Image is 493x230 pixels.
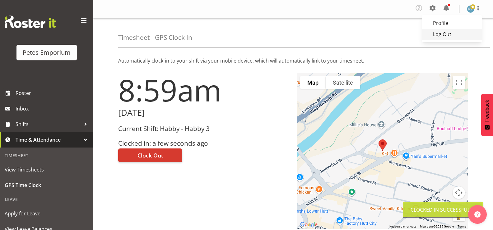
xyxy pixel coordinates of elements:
a: Open this area in Google Maps (opens a new window) [299,221,319,229]
h2: [DATE] [118,108,290,118]
button: Show satellite imagery [326,76,360,89]
span: Clock Out [137,151,163,159]
button: Keyboard shortcuts [389,224,416,229]
h3: Current Shift: Habby - Habby 3 [118,125,290,132]
a: Apply for Leave [2,206,92,221]
span: Time & Attendance [16,135,81,144]
span: Inbox [16,104,90,113]
span: Feedback [484,100,490,122]
a: View Timesheets [2,162,92,177]
span: Map data ©2025 Google [420,225,454,228]
a: Terms (opens in new tab) [458,225,466,228]
h4: Timesheet - GPS Clock In [118,34,192,41]
a: GPS Time Clock [2,177,92,193]
h1: 8:59am [118,73,290,107]
button: Show street map [300,76,326,89]
span: Apply for Leave [5,209,89,218]
button: Clock Out [118,148,182,162]
div: Petes Emporium [23,48,71,57]
span: Roster [16,88,90,98]
span: Shifts [16,120,81,129]
p: Automatically clock-in to your shift via your mobile device, which will automatically link to you... [118,57,468,64]
div: Clocked in Successfully [411,206,475,214]
img: help-xxl-2.png [474,211,481,218]
div: Leave [2,193,92,206]
button: Toggle fullscreen view [453,76,465,89]
div: Timesheet [2,149,92,162]
button: Feedback - Show survey [481,94,493,136]
span: GPS Time Clock [5,181,89,190]
img: Google [299,221,319,229]
img: Rosterit website logo [5,16,56,28]
a: Profile [422,17,482,29]
img: reina-puketapu721.jpg [467,5,474,13]
span: View Timesheets [5,165,89,174]
h3: Clocked in: a few seconds ago [118,140,290,147]
a: Log Out [422,29,482,40]
button: Map camera controls [453,186,465,199]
